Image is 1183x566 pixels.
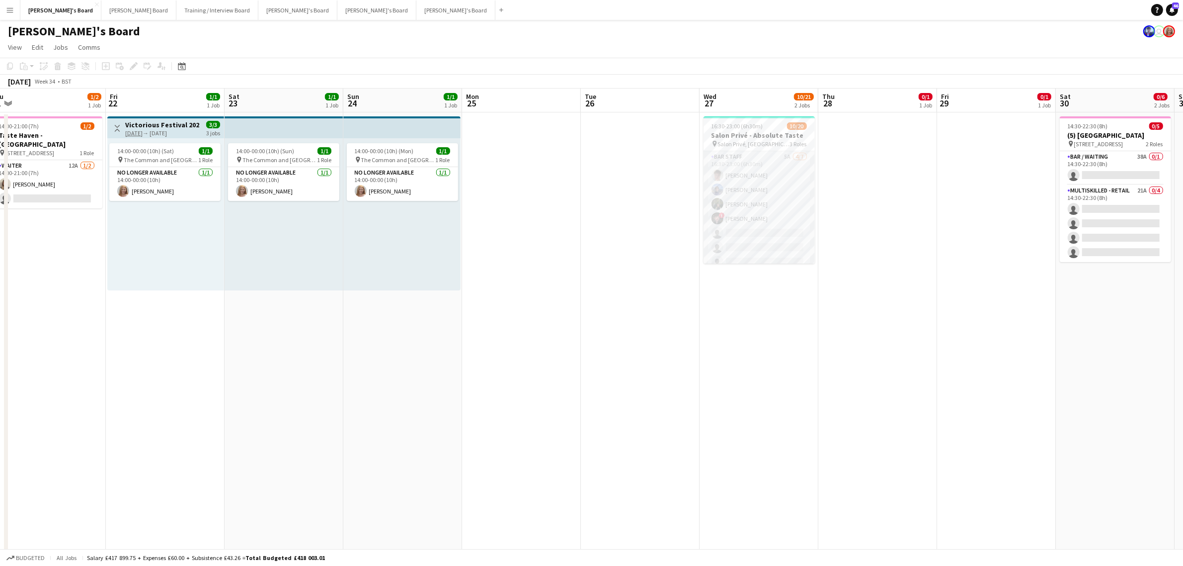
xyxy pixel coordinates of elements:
a: 46 [1166,4,1178,16]
span: [STREET_ADDRESS] [5,149,55,157]
button: [PERSON_NAME]'s Board [258,0,337,20]
button: [PERSON_NAME]'s Board [20,0,101,20]
div: 1 Job [88,101,101,109]
app-card-role: No Longer Available1/114:00-00:00 (10h)[PERSON_NAME] [228,167,339,201]
span: Tue [585,92,596,101]
span: 22 [108,97,118,109]
h1: [PERSON_NAME]'s Board [8,24,140,39]
app-card-role: No Longer Available1/114:00-00:00 (10h)[PERSON_NAME] [109,167,221,201]
span: 0/1 [919,93,933,100]
h3: (5) [GEOGRAPHIC_DATA] [1060,131,1171,140]
span: ! [719,212,725,218]
span: The Common and [GEOGRAPHIC_DATA], [GEOGRAPHIC_DATA], [GEOGRAPHIC_DATA] [361,156,436,164]
div: 1 Job [1038,101,1051,109]
div: 1 Job [325,101,338,109]
span: Salon Privé, [GEOGRAPHIC_DATA] [718,140,790,148]
a: Comms [74,41,104,54]
span: 1/2 [87,93,101,100]
span: 14:00-00:00 (10h) (Mon) [355,147,414,155]
span: Thu [822,92,835,101]
span: 1/1 [444,93,458,100]
span: Mon [466,92,479,101]
a: View [4,41,26,54]
h3: Victorious Festival 2025!🎸 [125,120,199,129]
span: 2 Roles [1146,140,1163,148]
span: 14:00-00:00 (10h) (Sat) [117,147,174,155]
span: Sat [229,92,239,101]
span: Edit [32,43,43,52]
span: 10/21 [794,93,814,100]
span: Sat [1060,92,1071,101]
span: Jobs [53,43,68,52]
div: 14:00-00:00 (10h) (Sat)1/1 The Common and [GEOGRAPHIC_DATA], [GEOGRAPHIC_DATA], [GEOGRAPHIC_DATA]... [109,143,221,201]
span: 14:30-22:30 (8h) [1068,122,1108,130]
app-card-role: BAR STAFF5A4/716:30-23:00 (6h30m)[PERSON_NAME][PERSON_NAME][PERSON_NAME]![PERSON_NAME] [704,151,815,272]
button: Budgeted [5,553,46,564]
span: 0/1 [1037,93,1051,100]
span: View [8,43,22,52]
span: 28 [821,97,835,109]
div: 1 Job [919,101,932,109]
app-card-role: No Longer Available1/114:00-00:00 (10h)[PERSON_NAME] [347,167,458,201]
span: 14:00-00:00 (10h) (Sun) [236,147,294,155]
button: Training / Interview Board [176,0,258,20]
div: 3 jobs [206,128,220,137]
span: 29 [940,97,949,109]
span: 30 [1058,97,1071,109]
a: Jobs [49,41,72,54]
span: All jobs [55,554,79,562]
tcxspan: Call 22-08-2025 via 3CX [125,129,143,137]
span: 1 Role [436,156,450,164]
div: Salary £417 899.75 + Expenses £60.00 + Subsistence £43.26 = [87,554,325,562]
div: [DATE] [8,77,31,87]
span: 1/2 [80,122,94,130]
span: Comms [78,43,100,52]
app-job-card: 14:00-00:00 (10h) (Mon)1/1 The Common and [GEOGRAPHIC_DATA], [GEOGRAPHIC_DATA], [GEOGRAPHIC_DATA]... [347,143,458,201]
div: 2 Jobs [794,101,813,109]
span: 1/1 [206,93,220,100]
span: 1/1 [325,93,339,100]
app-user-avatar: Caitlin Simpson-Hodson [1163,25,1175,37]
a: Edit [28,41,47,54]
span: 3/3 [206,121,220,128]
span: 0/5 [1149,122,1163,130]
span: 23 [227,97,239,109]
span: Week 34 [33,78,58,85]
div: BST [62,78,72,85]
div: 2 Jobs [1154,101,1170,109]
span: [STREET_ADDRESS] [1074,140,1123,148]
button: [PERSON_NAME]'s Board [416,0,495,20]
div: 1 Job [207,101,220,109]
h3: Salon Privé - Absolute Taste [704,131,815,140]
app-user-avatar: Kathryn Davies [1153,25,1165,37]
span: 46 [1172,2,1179,9]
span: 27 [702,97,716,109]
app-job-card: 14:00-00:00 (10h) (Sun)1/1 The Common and [GEOGRAPHIC_DATA], [GEOGRAPHIC_DATA], [GEOGRAPHIC_DATA]... [228,143,339,201]
span: The Common and [GEOGRAPHIC_DATA], [GEOGRAPHIC_DATA], [GEOGRAPHIC_DATA] [242,156,317,164]
app-card-role: Multiskilled - Retail21A0/414:30-22:30 (8h) [1060,185,1171,262]
span: 3 Roles [790,140,807,148]
span: 1/1 [317,147,331,155]
span: 25 [465,97,479,109]
span: 0/6 [1154,93,1168,100]
app-job-card: 14:30-22:30 (8h)0/5(5) [GEOGRAPHIC_DATA] [STREET_ADDRESS]2 RolesBar / Waiting38A0/114:30-22:30 (8... [1060,116,1171,262]
span: 26 [583,97,596,109]
span: Sun [347,92,359,101]
span: 1 Role [80,149,94,157]
app-job-card: 16:30-23:00 (6h30m)10/20Salon Privé - Absolute Taste Salon Privé, [GEOGRAPHIC_DATA]3 RolesBAR STA... [704,116,815,264]
app-card-role: Bar / Waiting38A0/114:30-22:30 (8h) [1060,151,1171,185]
span: 10/20 [787,122,807,130]
span: Fri [941,92,949,101]
span: Wed [704,92,716,101]
div: 1 Job [444,101,457,109]
app-user-avatar: Jamie Anderson-Edward [1143,25,1155,37]
span: 1 Role [317,156,331,164]
span: The Common and [GEOGRAPHIC_DATA], [GEOGRAPHIC_DATA], [GEOGRAPHIC_DATA] [124,156,198,164]
span: Total Budgeted £418 003.01 [245,554,325,562]
button: [PERSON_NAME] Board [101,0,176,20]
span: Fri [110,92,118,101]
